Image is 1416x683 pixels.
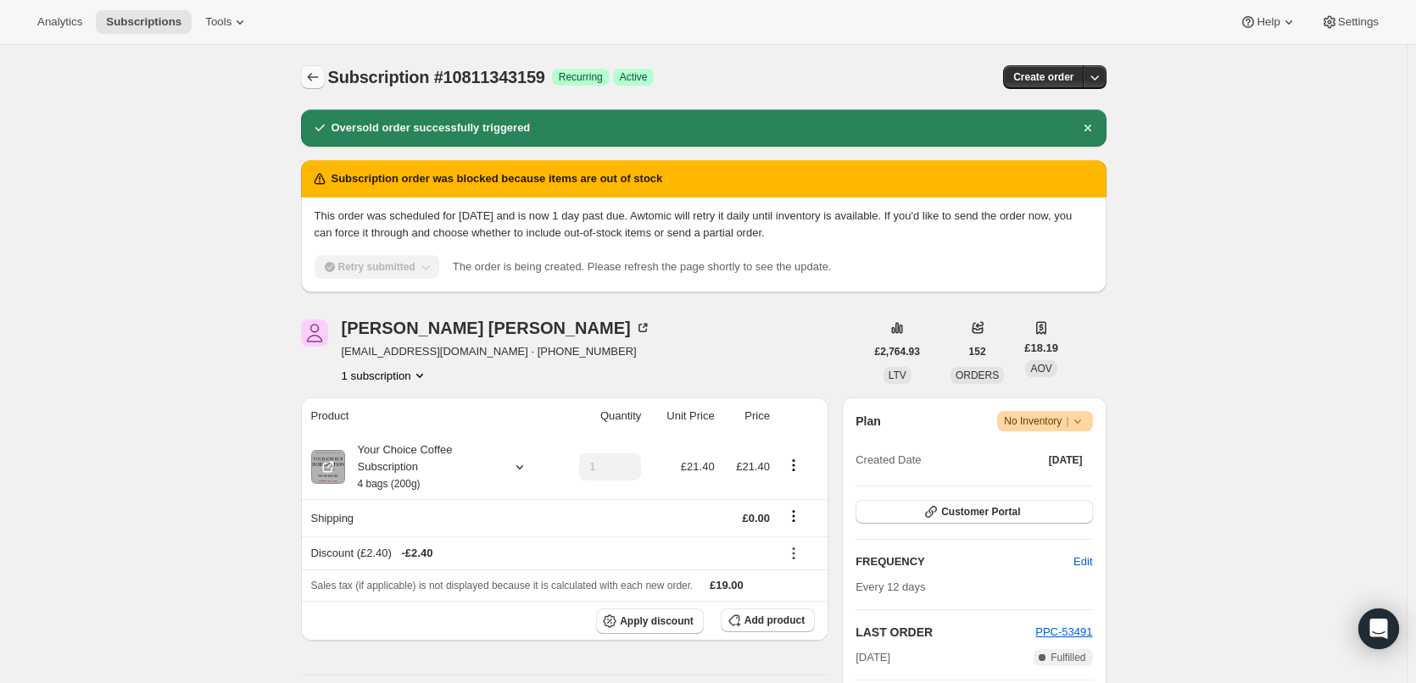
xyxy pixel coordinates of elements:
span: Subscriptions [106,15,181,29]
span: Tools [205,15,231,29]
span: Sales tax (if applicable) is not displayed because it is calculated with each new order. [311,580,694,591]
div: Open Intercom Messenger [1358,608,1399,649]
a: PPC-53491 [1035,625,1092,638]
span: | [1066,414,1068,428]
span: [DATE] [1049,453,1083,467]
button: 152 [959,340,996,364]
button: £2,764.93 [865,340,930,364]
span: £18.19 [1024,340,1058,357]
button: Help [1229,10,1307,34]
span: Created Date [856,452,921,469]
span: Create order [1013,70,1073,84]
span: Recurring [559,70,603,84]
button: Analytics [27,10,92,34]
span: £21.40 [736,460,770,473]
span: - £2.40 [402,545,433,562]
span: Andrew Williamson [301,319,328,347]
span: Settings [1338,15,1379,29]
button: Edit [1063,548,1102,575]
div: [PERSON_NAME] [PERSON_NAME] [342,319,651,336]
button: Subscriptions [96,10,192,34]
h2: Subscription order was blocked because items are out of stock [332,170,663,187]
p: This order was scheduled for [DATE] and is now 1 day past due. Awtomic will retry it daily until ... [315,208,1093,242]
span: Active [620,70,648,84]
button: Settings [1311,10,1389,34]
h2: Oversold order successfully triggered [332,119,531,136]
th: Shipping [301,499,556,536]
button: Product actions [780,456,807,475]
span: £0.00 [742,512,770,525]
small: 4 bags (200g) [358,478,421,490]
p: The order is being created. Please refresh the page shortly to see the update. [453,258,832,275]
span: Customer Portal [941,505,1020,519]
h2: LAST ORDER [856,624,1035,641]
button: Shipping actions [780,507,807,525]
span: £21.40 [681,460,715,473]
button: Create order [1003,65,1084,89]
span: AOV [1030,363,1051,375]
button: Subscriptions [301,65,325,89]
span: Apply discount [620,614,694,628]
span: Every 12 days [856,580,925,593]
button: PPC-53491 [1035,624,1092,641]
span: No Inventory [1004,413,1085,430]
button: Product actions [342,367,428,384]
th: Price [720,397,775,435]
th: Quantity [555,397,646,435]
button: Tools [195,10,259,34]
span: Help [1257,15,1279,29]
th: Unit Price [646,397,719,435]
span: [DATE] [856,649,890,666]
div: Your Choice Coffee Subscription [345,441,498,492]
th: Product [301,397,556,435]
span: LTV [889,369,906,381]
span: Edit [1073,553,1092,570]
button: Customer Portal [856,500,1092,524]
span: ORDERS [956,369,999,381]
span: Subscription #10811343159 [328,68,545,86]
button: Add product [721,608,815,632]
span: 152 [969,345,986,358]
span: Fulfilled [1051,651,1085,664]
button: [DATE] [1039,448,1093,472]
span: Add product [744,614,805,627]
span: Analytics [37,15,82,29]
span: [EMAIL_ADDRESS][DOMAIN_NAME] · [PHONE_NUMBER] [342,343,651,360]
img: product img [311,450,345,484]
div: Discount (£2.40) [311,545,770,562]
h2: FREQUENCY [856,553,1073,570]
button: Apply discount [596,608,704,634]
h2: Plan [856,413,881,430]
span: £19.00 [710,579,744,591]
span: £2,764.93 [875,345,920,358]
button: Dismiss notification [1076,116,1100,140]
